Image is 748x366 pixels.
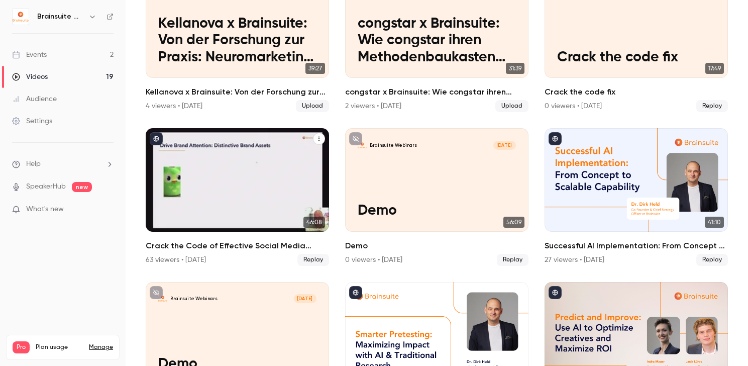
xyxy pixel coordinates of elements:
span: Replay [497,254,528,266]
button: published [150,132,163,145]
a: 41:10Successful AI Implementation: From Concept to Scalable Capability27 viewers • [DATE]Replay [545,128,728,265]
h2: Crack the Code of Effective Social Media Video [146,240,329,252]
span: Pro [13,341,30,353]
div: 63 viewers • [DATE] [146,255,206,265]
p: Brainsuite Webinars [370,142,417,148]
span: 39:27 [305,63,325,74]
span: [DATE] [493,141,516,150]
div: 0 viewers • [DATE] [545,101,602,111]
a: Manage [89,343,113,351]
span: Upload [495,100,528,112]
p: Kellanova x Brainsuite: Von der Forschung zur Praxis: Neuromarketing im Team leben [158,16,317,65]
h2: congstar x Brainsuite: Wie congstar ihren Methodenbaukasten erweitert [345,86,528,98]
li: Crack the Code of Effective Social Media Video [146,128,329,265]
a: 46:08Crack the Code of Effective Social Media Video63 viewers • [DATE]Replay [146,128,329,265]
span: Replay [696,254,728,266]
span: 41:10 [705,217,724,228]
h2: Crack the code fix [545,86,728,98]
h2: Demo [345,240,528,252]
div: Audience [12,94,57,104]
a: SpeakerHub [26,181,66,192]
h2: Successful AI Implementation: From Concept to Scalable Capability [545,240,728,252]
span: 56:09 [503,217,524,228]
span: 31:39 [506,63,524,74]
p: Crack the code fix [557,49,716,66]
h2: Kellanova x Brainsuite: Von der Forschung zur Praxis: Neuromarketing im Team leben [146,86,329,98]
h6: Brainsuite Webinars [37,12,84,22]
span: new [72,182,92,192]
div: 0 viewers • [DATE] [345,255,402,265]
span: Help [26,159,41,169]
a: DemoBrainsuite Webinars[DATE]Demo56:09Demo0 viewers • [DATE]Replay [345,128,528,265]
li: Demo [345,128,528,265]
button: unpublished [150,286,163,299]
li: Successful AI Implementation: From Concept to Scalable Capability [545,128,728,265]
div: 27 viewers • [DATE] [545,255,604,265]
button: published [349,286,362,299]
span: Upload [296,100,329,112]
span: What's new [26,204,64,215]
li: help-dropdown-opener [12,159,114,169]
button: published [549,286,562,299]
button: published [549,132,562,145]
div: Videos [12,72,48,82]
p: congstar x Brainsuite: Wie congstar ihren Methodenbaukasten erweitert [358,16,516,65]
span: Replay [297,254,329,266]
button: unpublished [349,132,362,145]
span: Plan usage [36,343,83,351]
p: Brainsuite Webinars [170,296,218,302]
span: Replay [696,100,728,112]
div: 4 viewers • [DATE] [146,101,202,111]
p: Demo [358,203,516,219]
div: Settings [12,116,52,126]
img: Brainsuite Webinars [13,9,29,25]
div: 2 viewers • [DATE] [345,101,401,111]
span: [DATE] [294,294,317,303]
span: 46:08 [303,217,325,228]
span: 17:49 [705,63,724,74]
div: Events [12,50,47,60]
